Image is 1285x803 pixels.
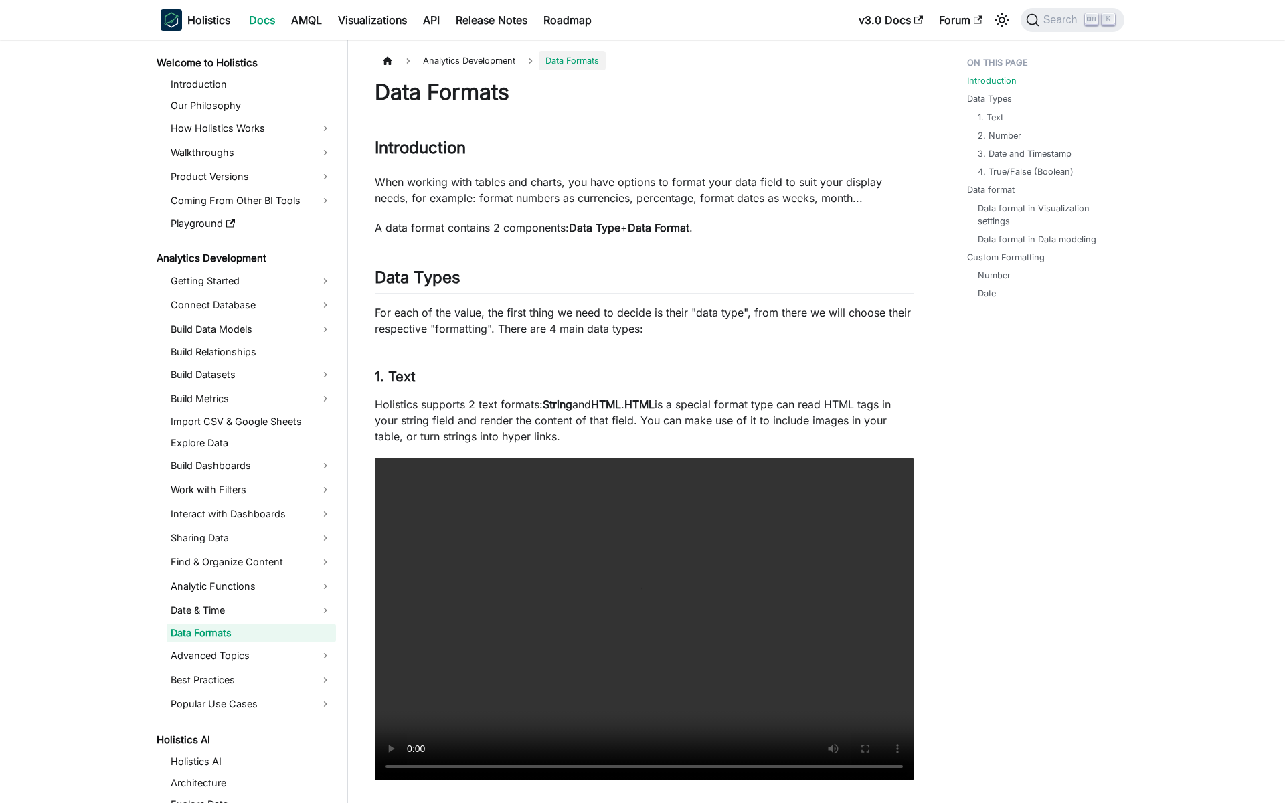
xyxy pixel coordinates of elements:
[167,412,336,431] a: Import CSV & Google Sheets
[416,51,522,70] span: Analytics Development
[978,202,1111,228] a: Data format in Visualization settings
[167,551,336,573] a: Find & Organize Content
[591,397,621,411] strong: HTML
[167,96,336,115] a: Our Philosophy
[187,12,230,28] b: Holistics
[375,396,914,444] p: Holistics supports 2 text formats: and . is a special format type can read HTML tags in your stri...
[167,575,336,597] a: Analytic Functions
[167,527,336,549] a: Sharing Data
[167,669,336,691] a: Best Practices
[153,249,336,268] a: Analytics Development
[330,9,415,31] a: Visualizations
[978,165,1074,178] a: 4. True/False (Boolean)
[167,600,336,621] a: Date & Time
[978,129,1021,142] a: 2. Number
[967,251,1045,264] a: Custom Formatting
[978,233,1096,246] a: Data format in Data modeling
[624,397,655,411] strong: HTML
[167,190,336,211] a: Coming From Other BI Tools
[167,214,336,233] a: Playground
[167,645,336,666] a: Advanced Topics
[375,51,400,70] a: Home page
[147,40,348,803] nav: Docs sidebar
[978,147,1072,160] a: 3. Date and Timestamp
[543,397,572,411] strong: String
[569,221,620,234] strong: Data Type
[167,142,336,163] a: Walkthroughs
[448,9,535,31] a: Release Notes
[539,51,606,70] span: Data Formats
[375,369,914,385] h3: 1. Text
[375,304,914,337] p: For each of the value, the first thing we need to decide is their "data type", from there we will...
[1102,13,1115,25] kbd: K
[167,693,336,715] a: Popular Use Cases
[161,9,182,31] img: Holistics
[167,434,336,452] a: Explore Data
[375,268,914,293] h2: Data Types
[153,731,336,749] a: Holistics AI
[167,270,336,292] a: Getting Started
[931,9,991,31] a: Forum
[851,9,931,31] a: v3.0 Docs
[167,294,336,316] a: Connect Database
[167,479,336,501] a: Work with Filters
[978,287,996,300] a: Date
[991,9,1013,31] button: Switch between dark and light mode (currently light mode)
[167,364,336,385] a: Build Datasets
[375,51,914,70] nav: Breadcrumbs
[375,219,914,236] p: A data format contains 2 components: + .
[535,9,600,31] a: Roadmap
[167,752,336,771] a: Holistics AI
[153,54,336,72] a: Welcome to Holistics
[283,9,330,31] a: AMQL
[415,9,448,31] a: API
[167,774,336,792] a: Architecture
[375,79,914,106] h1: Data Formats
[167,75,336,94] a: Introduction
[628,221,689,234] strong: Data Format
[967,74,1017,87] a: Introduction
[967,92,1012,105] a: Data Types
[167,503,336,525] a: Interact with Dashboards
[167,343,336,361] a: Build Relationships
[967,183,1015,196] a: Data format
[375,458,914,781] video: Your browser does not support embedding video, but you can .
[161,9,230,31] a: HolisticsHolistics
[375,138,914,163] h2: Introduction
[167,166,336,187] a: Product Versions
[1039,14,1086,26] span: Search
[375,174,914,206] p: When working with tables and charts, you have options to format your data field to suit your disp...
[241,9,283,31] a: Docs
[1021,8,1124,32] button: Search (Ctrl+K)
[167,455,336,476] a: Build Dashboards
[167,118,336,139] a: How Holistics Works
[167,624,336,642] a: Data Formats
[978,269,1011,282] a: Number
[978,111,1003,124] a: 1. Text
[167,319,336,340] a: Build Data Models
[167,388,336,410] a: Build Metrics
